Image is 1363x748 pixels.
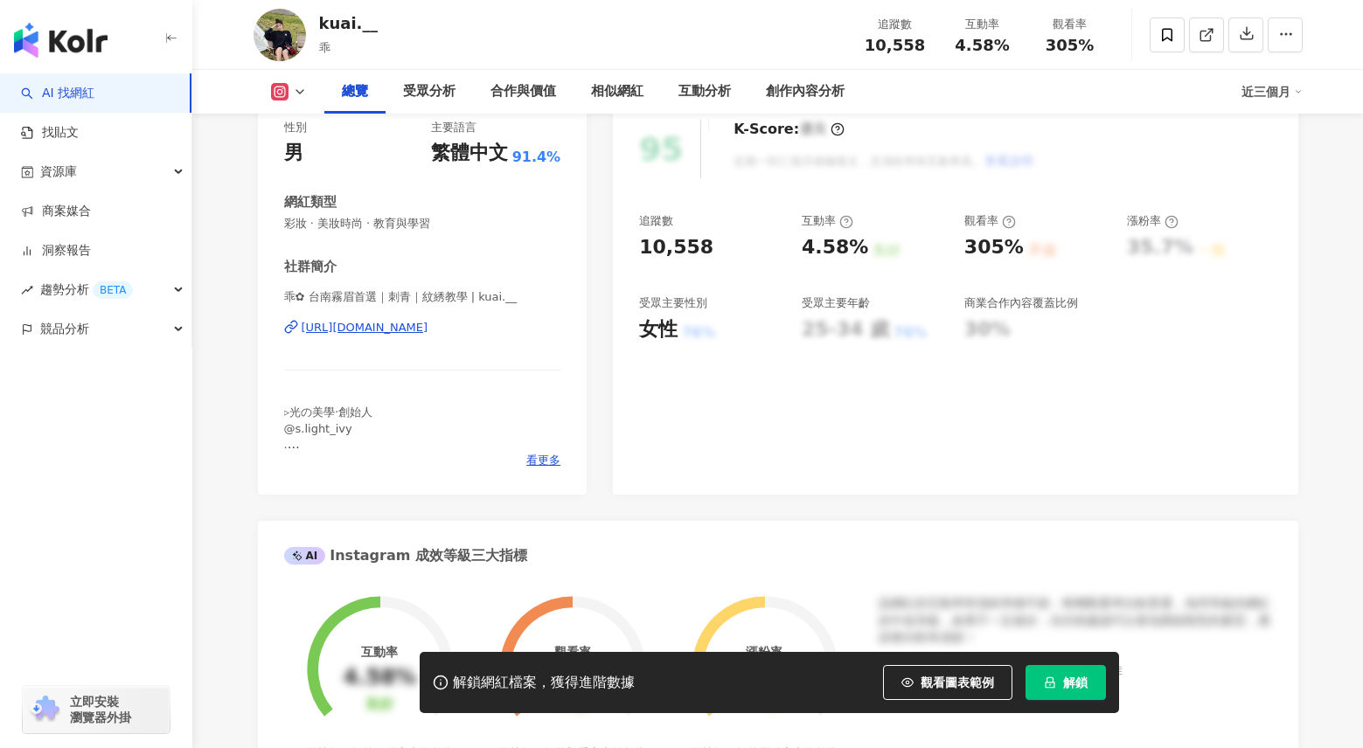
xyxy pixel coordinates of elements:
[802,295,870,311] div: 受眾主要年齡
[949,16,1016,33] div: 互動率
[1127,213,1179,229] div: 漲粉率
[453,674,635,692] div: 解鎖網紅檔案，獲得進階數據
[1037,16,1103,33] div: 觀看率
[302,320,428,336] div: [URL][DOMAIN_NAME]
[879,595,1272,647] div: 該網紅的互動率和漲粉率都不錯，唯獨觀看率比較普通，為同等級的網紅的中低等級，效果不一定會好，但仍然建議可以發包開箱類型的案型，應該會比較有成效！
[639,234,713,261] div: 10,558
[40,152,77,191] span: 資源庫
[526,453,560,468] span: 看更多
[284,193,337,211] div: 網紅類型
[361,645,398,659] div: 互動率
[512,148,561,167] span: 91.4%
[40,309,89,349] span: 競品分析
[284,258,337,276] div: 社群簡介
[964,295,1078,311] div: 商業合作內容覆蓋比例
[319,41,330,54] span: 乖
[862,16,928,33] div: 追蹤數
[284,405,373,530] span: ▹光の美學·創始人 @s.light_ivy . ▹諾亞樂團 @noryamuical . Hers品牌總監 ▹自有品牌保養品
[14,23,108,58] img: logo
[883,665,1012,700] button: 觀看圖表範例
[21,203,91,220] a: 商案媒合
[639,213,673,229] div: 追蹤數
[1241,78,1303,106] div: 近三個月
[284,289,561,305] span: 乖✿ 台南霧眉首選｜刺青｜紋綉教學 | kuai.__
[93,281,133,299] div: BETA
[865,36,925,54] span: 10,558
[490,81,556,102] div: 合作與價值
[21,124,79,142] a: 找貼文
[40,270,133,309] span: 趨勢分析
[21,284,33,296] span: rise
[766,81,845,102] div: 創作內容分析
[921,675,994,689] span: 觀看圖表範例
[284,547,326,564] div: AI
[734,120,845,139] div: K-Score :
[554,645,591,659] div: 觀看率
[70,694,131,725] span: 立即安裝 瀏覽器外掛
[284,320,561,336] a: [URL][DOMAIN_NAME]
[21,85,94,102] a: searchAI 找網紅
[964,213,1016,229] div: 觀看率
[1026,665,1106,700] button: 解鎖
[319,12,379,34] div: kuai.__
[802,213,853,229] div: 互動率
[1044,676,1056,689] span: lock
[1046,37,1095,54] span: 305%
[403,81,455,102] div: 受眾分析
[28,696,62,724] img: chrome extension
[639,316,678,343] div: 女性
[1063,675,1088,689] span: 解鎖
[678,81,731,102] div: 互動分析
[431,120,476,135] div: 主要語言
[254,9,306,61] img: KOL Avatar
[746,645,782,659] div: 漲粉率
[639,295,707,311] div: 受眾主要性別
[284,546,527,565] div: Instagram 成效等級三大指標
[964,234,1024,261] div: 305%
[591,81,643,102] div: 相似網紅
[284,120,307,135] div: 性別
[23,686,170,733] a: chrome extension立即安裝 瀏覽器外掛
[21,242,91,260] a: 洞察報告
[284,216,561,232] span: 彩妝 · 美妝時尚 · 教育與學習
[342,81,368,102] div: 總覽
[284,140,303,167] div: 男
[802,234,868,261] div: 4.58%
[431,140,508,167] div: 繁體中文
[955,37,1009,54] span: 4.58%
